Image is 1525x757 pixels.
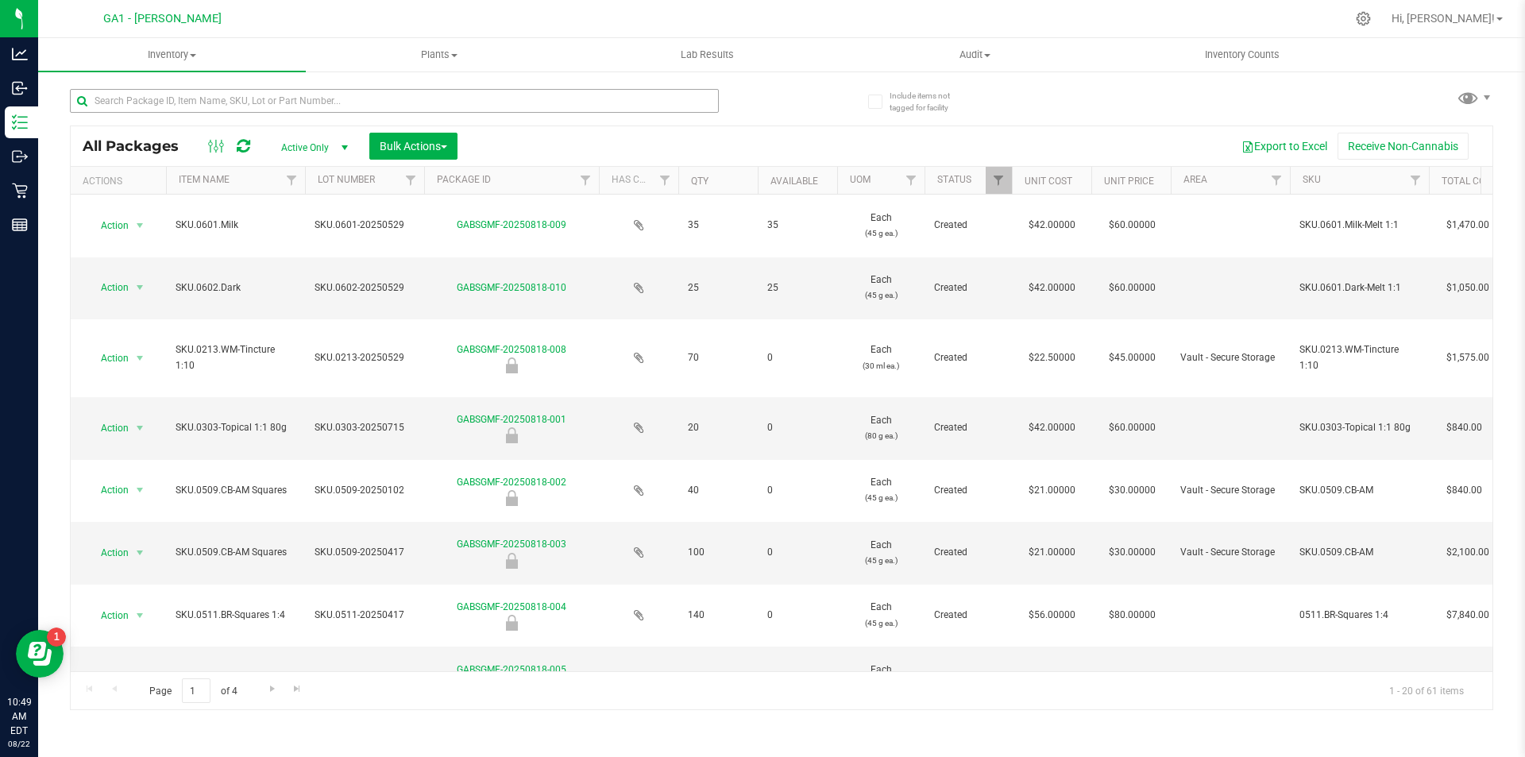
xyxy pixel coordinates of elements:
a: Filter [652,167,678,194]
span: select [130,347,150,369]
a: Package ID [437,174,491,185]
span: SKU.0213-20250529 [315,350,415,365]
span: Created [934,670,1002,686]
span: 0 [767,608,828,623]
button: Receive Non-Cannabis [1338,133,1469,160]
span: $60.00000 [1101,416,1164,439]
span: SKU.0601-20250529 [315,218,415,233]
span: 0511.BR-Squares 1:4 [1299,608,1419,623]
span: 100 [688,670,748,686]
input: 1 [182,678,210,703]
a: Area [1183,174,1207,185]
a: GABSGMF-20250818-002 [457,477,566,488]
span: SKU.0601.Milk-Melt 1:1 [1299,218,1419,233]
a: Go to the next page [261,678,284,700]
span: SKU.0513-20250725 [315,670,415,686]
p: 08/22 [7,738,31,750]
a: Available [770,176,818,187]
inline-svg: Retail [12,183,28,199]
div: Newly Received [422,490,601,506]
span: Created [934,280,1002,295]
a: GABSGMF-20250818-009 [457,219,566,230]
a: GABSGMF-20250818-001 [457,414,566,425]
span: SKU.0602-20250529 [315,280,415,295]
span: Vault - Secure Storage [1180,350,1280,365]
td: $56.00000 [1012,647,1091,709]
span: $60.00000 [1101,276,1164,299]
span: Include items not tagged for facility [890,90,969,114]
span: select [130,604,150,627]
td: $21.00000 [1012,522,1091,585]
button: Export to Excel [1231,133,1338,160]
span: Action [87,417,129,439]
inline-svg: Reports [12,217,28,233]
span: Created [934,350,1002,365]
a: Filter [898,167,925,194]
p: (45 g ea.) [847,616,915,631]
a: Qty [691,176,708,187]
inline-svg: Analytics [12,46,28,62]
td: $22.50000 [1012,319,1091,397]
p: (45 g ea.) [847,490,915,505]
td: $42.00000 [1012,397,1091,460]
button: Bulk Actions [369,133,457,160]
span: $1,470.00 [1438,214,1497,237]
a: Filter [1264,167,1290,194]
span: select [130,479,150,501]
span: SKU.0509-20250417 [315,545,415,560]
span: Each [847,538,915,568]
a: Item Name [179,174,230,185]
div: Actions [83,176,160,187]
a: GABSGMF-20250818-004 [457,601,566,612]
span: 0513.SF-Squares 1:2 [1299,670,1419,686]
span: Action [87,479,129,501]
a: Filter [986,167,1012,194]
a: Inventory [38,38,306,71]
a: GABSGMF-20250818-005 [457,664,566,675]
td: $56.00000 [1012,585,1091,647]
span: SKU.0213.WM-Tincture 1:10 [176,342,295,373]
span: SKU.0511.BR-Squares 1:4 [176,608,295,623]
span: $45.00000 [1101,346,1164,369]
input: Search Package ID, Item Name, SKU, Lot or Part Number... [70,89,719,113]
div: Newly Received [422,357,601,373]
span: Each [847,210,915,241]
span: $2,100.00 [1438,541,1497,564]
span: Lab Results [659,48,755,62]
span: SKU.0509.CB-AM [1299,545,1419,560]
span: Created [934,483,1002,498]
span: SKU.0213.WM-Tincture 1:10 [1299,342,1419,373]
span: Each [847,272,915,303]
iframe: Resource center unread badge [47,628,66,647]
a: SKU [1303,174,1321,185]
span: $5,600.00 [1438,666,1497,689]
span: Inventory Counts [1183,48,1301,62]
span: Each [847,600,915,630]
span: 0 [767,483,828,498]
span: SKU.0303-Topical 1:1 80g [176,420,295,435]
span: Bulk Actions [380,140,447,153]
span: Each [847,413,915,443]
span: Inventory [38,48,306,62]
span: Vault - Secure Storage [1180,545,1280,560]
span: SKU.0303-Topical 1:1 80g [1299,420,1419,435]
span: 100 [688,545,748,560]
span: Plants [307,48,573,62]
td: $42.00000 [1012,195,1091,257]
span: Audit [842,48,1108,62]
span: SKU.0602.Dark [176,280,295,295]
a: Total Cost [1442,176,1496,187]
inline-svg: Inbound [12,80,28,96]
p: 10:49 AM EDT [7,695,31,738]
span: SKU.0601.Milk [176,218,295,233]
p: (30 ml ea.) [847,358,915,373]
span: SKU.0513.SF-Squares 1:2 [176,670,295,686]
span: Created [934,608,1002,623]
a: Plants [306,38,573,71]
a: UOM [850,174,871,185]
span: select [130,214,150,237]
a: GABSGMF-20250818-010 [457,282,566,293]
span: $7,840.00 [1438,604,1497,627]
span: SKU.0511-20250417 [315,608,415,623]
a: Go to the last page [286,678,309,700]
